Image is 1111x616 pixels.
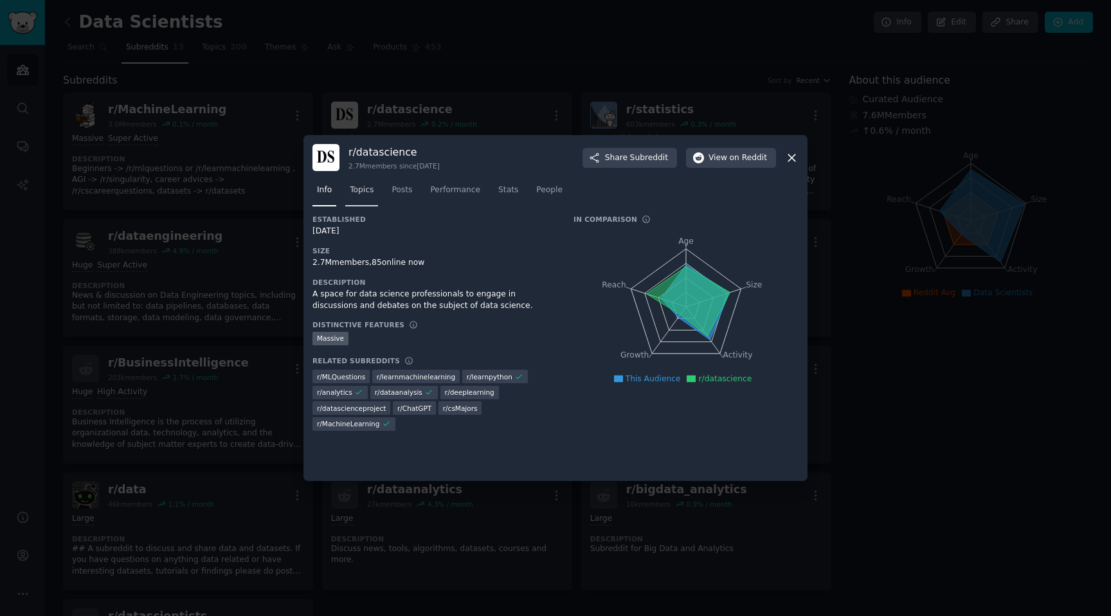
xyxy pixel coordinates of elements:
span: Stats [498,185,518,196]
span: r/ ChatGPT [397,404,431,413]
div: 2.7M members, 85 online now [312,257,555,269]
span: r/ MLQuestions [317,372,365,381]
tspan: Size [746,280,762,289]
span: r/ learnmachinelearning [377,372,455,381]
h3: Size [312,246,555,255]
div: [DATE] [312,226,555,237]
span: r/ analytics [317,388,352,397]
a: Topics [345,180,378,206]
h3: In Comparison [574,215,637,224]
button: Viewon Reddit [686,148,776,168]
div: 2.7M members since [DATE] [348,161,440,170]
span: Topics [350,185,374,196]
h3: Description [312,278,555,287]
span: Share [605,152,668,164]
a: Performance [426,180,485,206]
span: People [536,185,563,196]
tspan: Reach [602,280,626,289]
h3: Established [312,215,555,224]
a: Info [312,180,336,206]
span: r/datascience [698,374,752,383]
div: Massive [312,332,348,345]
span: Posts [392,185,412,196]
span: Subreddit [630,152,668,164]
span: r/ datascienceproject [317,404,386,413]
tspan: Growth [620,351,649,360]
button: ShareSubreddit [583,148,677,168]
h3: Related Subreddits [312,356,400,365]
a: Posts [387,180,417,206]
span: Performance [430,185,480,196]
tspan: Activity [723,351,753,360]
span: r/ MachineLearning [317,419,379,428]
h3: r/ datascience [348,145,440,159]
span: r/ deeplearning [445,388,494,397]
span: r/ csMajors [443,404,478,413]
span: This Audience [626,374,681,383]
span: r/ learnpython [467,372,512,381]
img: datascience [312,144,339,171]
a: People [532,180,567,206]
span: on Reddit [730,152,767,164]
div: A space for data science professionals to engage in discussions and debates on the subject of dat... [312,289,555,311]
span: View [709,152,767,164]
a: Stats [494,180,523,206]
tspan: Age [678,237,694,246]
h3: Distinctive Features [312,320,404,329]
span: r/ dataanalysis [375,388,422,397]
span: Info [317,185,332,196]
